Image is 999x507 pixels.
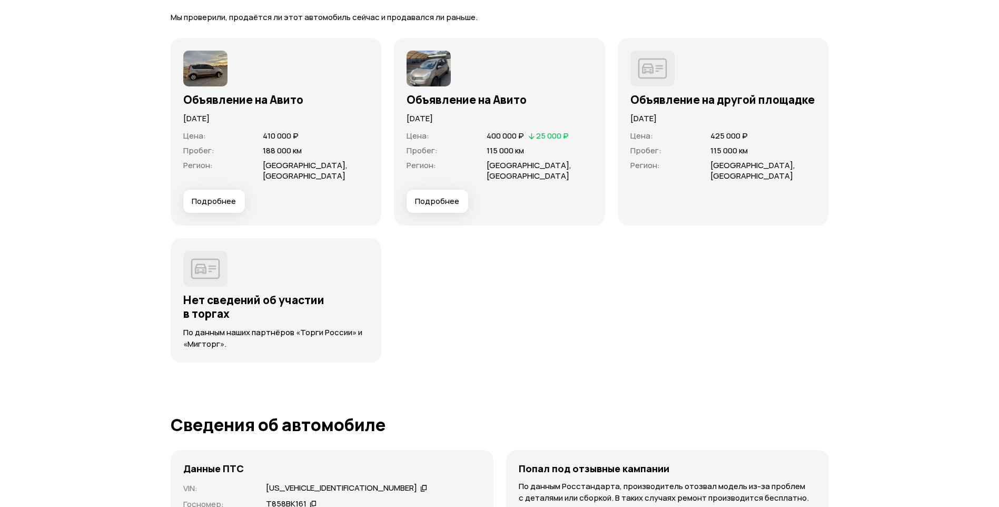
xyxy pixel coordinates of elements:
[171,415,829,434] h1: Сведения об автомобиле
[266,483,417,494] div: [US_VEHICLE_IDENTIFICATION_NUMBER]
[487,160,571,181] span: [GEOGRAPHIC_DATA], [GEOGRAPHIC_DATA]
[630,160,660,171] span: Регион :
[183,145,214,156] span: Пробег :
[487,145,524,156] span: 115 000 км
[630,93,816,106] h3: Объявление на другой площадке
[407,145,438,156] span: Пробег :
[183,327,369,350] p: По данным наших партнёров «Торги России» и «Мигторг».
[183,113,369,124] p: [DATE]
[407,160,436,171] span: Регион :
[710,160,795,181] span: [GEOGRAPHIC_DATA], [GEOGRAPHIC_DATA]
[192,196,236,207] span: Подробнее
[710,145,748,156] span: 115 000 км
[263,160,348,181] span: [GEOGRAPHIC_DATA], [GEOGRAPHIC_DATA]
[183,160,213,171] span: Регион :
[519,481,816,504] p: По данным Росстандарта, производитель отозвал модель из-за проблем с деталями или сборкой. В таки...
[407,130,429,141] span: Цена :
[407,93,592,106] h3: Объявление на Авито
[536,130,569,141] span: 25 000 ₽
[519,463,669,474] h4: Попал под отзывные кампании
[263,130,299,141] span: 410 000 ₽
[183,463,244,474] h4: Данные ПТС
[710,130,748,141] span: 425 000 ₽
[407,190,468,213] button: Подробнее
[630,145,661,156] span: Пробег :
[183,293,369,320] h3: Нет сведений об участии в торгах
[183,483,253,494] p: VIN :
[263,145,302,156] span: 188 000 км
[183,130,206,141] span: Цена :
[630,130,653,141] span: Цена :
[415,196,459,207] span: Подробнее
[487,130,524,141] span: 400 000 ₽
[630,113,816,124] p: [DATE]
[407,113,592,124] p: [DATE]
[183,190,245,213] button: Подробнее
[183,93,369,106] h3: Объявление на Авито
[171,12,829,23] p: Мы проверили, продаётся ли этот автомобиль сейчас и продавался ли раньше.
